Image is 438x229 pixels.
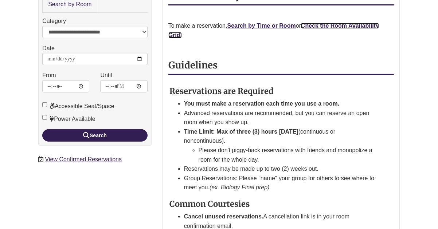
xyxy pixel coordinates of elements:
input: Power Available [42,115,47,120]
em: (ex. Biology Final prep) [210,184,270,190]
li: (continuous or noncontinuous). [184,127,376,164]
label: Category [42,16,66,26]
p: To make a reservation, or [168,21,394,40]
li: Group Reservations: Please "name" your group for others to see where to meet you. [184,174,376,192]
strong: Reservations are Required [169,86,274,96]
li: Please don't piggy-back reservations with friends and monopolize a room for the whole day. [199,146,376,164]
strong: Cancel unused reservations. [184,213,263,220]
label: Power Available [42,114,95,124]
a: View Confirmed Reservations [45,156,122,162]
li: Advanced reservations are recommended, but you can reserve an open room when you show up. [184,108,376,127]
strong: Guidelines [168,59,218,71]
input: Accessible Seat/Space [42,102,47,107]
label: From [42,71,56,80]
label: Date [42,44,55,53]
li: Reservations may be made up to two (2) weeks out. [184,164,376,174]
strong: You must make a reservation each time you use a room. [184,100,340,107]
button: Search [42,129,148,142]
label: Until [100,71,112,80]
strong: Common Courtesies [169,199,250,209]
strong: Time Limit: Max of three (3) hours [DATE] [184,129,298,135]
a: Check the Room Availability Grid. [168,23,379,38]
label: Accessible Seat/Space [42,102,114,111]
a: Search by Time or Room [227,23,296,29]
